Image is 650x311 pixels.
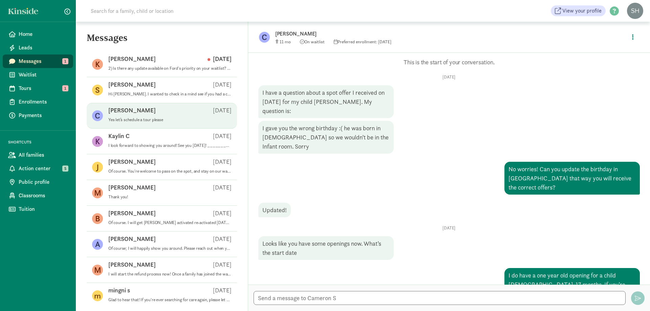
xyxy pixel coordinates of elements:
a: Classrooms [3,189,73,202]
p: [DATE] [213,81,232,89]
div: I have a question about a spot offer I received on [DATE] for my child [PERSON_NAME]. My question... [258,85,394,118]
p: This is the start of your conversation. [258,58,640,66]
figure: M [92,187,103,198]
span: Tuition [19,205,68,213]
figure: K [92,59,103,70]
p: Of course. I will get [PERSON_NAME] activated re-activated [DATE] then you can log in and edit yo... [108,220,232,225]
p: [PERSON_NAME] [108,261,156,269]
div: I gave you the wrong birthday :( he was born in [DEMOGRAPHIC_DATA] so we wouldn’t be in the Infan... [258,121,394,154]
figure: C [259,32,270,43]
h5: Messages [76,32,248,49]
span: 5 [62,165,68,172]
p: Kaylin C [108,132,130,140]
p: [PERSON_NAME] [275,29,489,39]
p: I look forward to showing you around! See you [DATE]! ________________________________ From: Kins... [108,143,232,148]
span: Public profile [19,178,68,186]
p: [PERSON_NAME] [108,158,156,166]
p: Thank you! [108,194,232,200]
a: Payments [3,109,73,122]
a: View your profile [551,5,606,16]
figure: S [92,85,103,95]
div: Looks like you have some openings now. What’s the start date [258,236,394,260]
p: [DATE] [213,261,232,269]
p: Yes let’s schedule a tour please [108,117,232,123]
span: On waitlist [300,39,325,45]
p: Of course. You're welcome to pass on the spot, and stay on our waitlist. [108,169,232,174]
figure: m [92,290,103,301]
span: Messages [19,57,68,65]
span: Waitlist [19,71,68,79]
div: Updated! [258,203,291,217]
figure: K [92,136,103,147]
a: Waitlist [3,68,73,82]
p: [DATE] [213,235,232,243]
figure: J [92,162,103,173]
p: [DATE] [258,74,640,80]
a: Home [3,27,73,41]
span: Home [19,30,68,38]
a: Action center 5 [3,162,73,175]
p: [PERSON_NAME] [108,183,156,192]
span: Classrooms [19,192,68,200]
p: [PERSON_NAME] [108,55,156,63]
p: [PERSON_NAME] [108,106,156,114]
a: Tuition [3,202,73,216]
figure: A [92,239,103,250]
span: View your profile [562,7,602,15]
p: [PERSON_NAME] [108,209,156,217]
span: Preferred enrollment: [DATE] [334,39,391,45]
a: Enrollments [3,95,73,109]
p: [DATE] [213,209,232,217]
p: [PERSON_NAME] [108,235,156,243]
span: 1 [62,85,68,91]
p: [DATE] [258,225,640,231]
p: Of course; I will happily show you around. Please reach out when you have a better idea of days a... [108,246,232,251]
input: Search for a family, child or location [87,4,277,18]
span: Payments [19,111,68,119]
p: I will start the refund process now! Once a family has joined the waiting list they can open indi... [108,271,232,277]
p: Glad to hear that! If you're ever searching for care again, please let us know. [108,297,232,303]
p: [DATE] [213,106,232,114]
a: Leads [3,41,73,54]
p: [DATE] [213,183,232,192]
figure: M [92,265,103,275]
figure: B [92,213,103,224]
a: Messages 1 [3,54,73,68]
p: [PERSON_NAME] [108,81,156,89]
figure: C [92,110,103,121]
span: 11 [280,39,291,45]
p: Hi [PERSON_NAME]. I wanted to check in a mind see if you had a chance to look over our infant pos... [108,91,232,97]
p: [DATE] [213,132,232,140]
p: [DATE] [213,158,232,166]
p: [DATE] [208,55,232,63]
a: All families [3,148,73,162]
a: Public profile [3,175,73,189]
p: [DATE] [213,286,232,294]
span: 1 [62,58,68,64]
span: Enrollments [19,98,68,106]
span: Tours [19,84,68,92]
a: Tours 1 [3,82,73,95]
span: Leads [19,44,68,52]
p: 2) Is there any update available on Ford's priority on your waitlist? Thank you! [108,66,232,71]
div: No worries! Can you update the birthday in [GEOGRAPHIC_DATA] that way you will receive the correc... [504,162,640,195]
span: Action center [19,164,68,173]
span: All families [19,151,68,159]
p: mingni s [108,286,130,294]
